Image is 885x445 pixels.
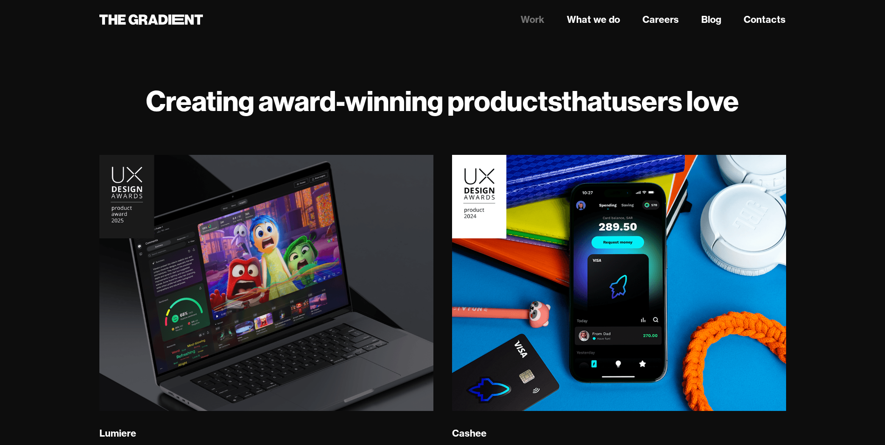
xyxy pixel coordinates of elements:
a: Work [521,13,544,27]
a: What we do [567,13,620,27]
a: Contacts [744,13,786,27]
a: Careers [642,13,679,27]
div: Lumiere [99,427,136,439]
strong: that [562,83,612,118]
div: Cashee [452,427,487,439]
h1: Creating award-winning products users love [99,84,786,118]
a: Blog [701,13,721,27]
